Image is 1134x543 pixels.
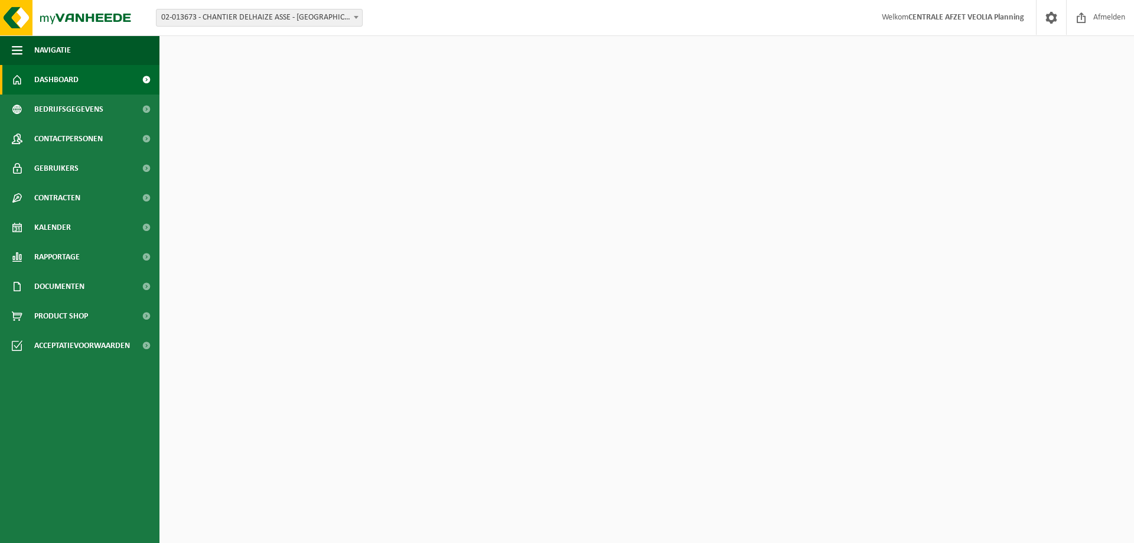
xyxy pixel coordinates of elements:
[34,272,84,301] span: Documenten
[34,213,71,242] span: Kalender
[34,154,79,183] span: Gebruikers
[34,95,103,124] span: Bedrijfsgegevens
[34,124,103,154] span: Contactpersonen
[34,183,80,213] span: Contracten
[34,242,80,272] span: Rapportage
[34,331,130,360] span: Acceptatievoorwaarden
[157,9,362,26] span: 02-013673 - CHANTIER DELHAIZE ASSE - VEOLIA - ASSE
[34,35,71,65] span: Navigatie
[34,65,79,95] span: Dashboard
[908,13,1024,22] strong: CENTRALE AFZET VEOLIA Planning
[156,9,363,27] span: 02-013673 - CHANTIER DELHAIZE ASSE - VEOLIA - ASSE
[34,301,88,331] span: Product Shop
